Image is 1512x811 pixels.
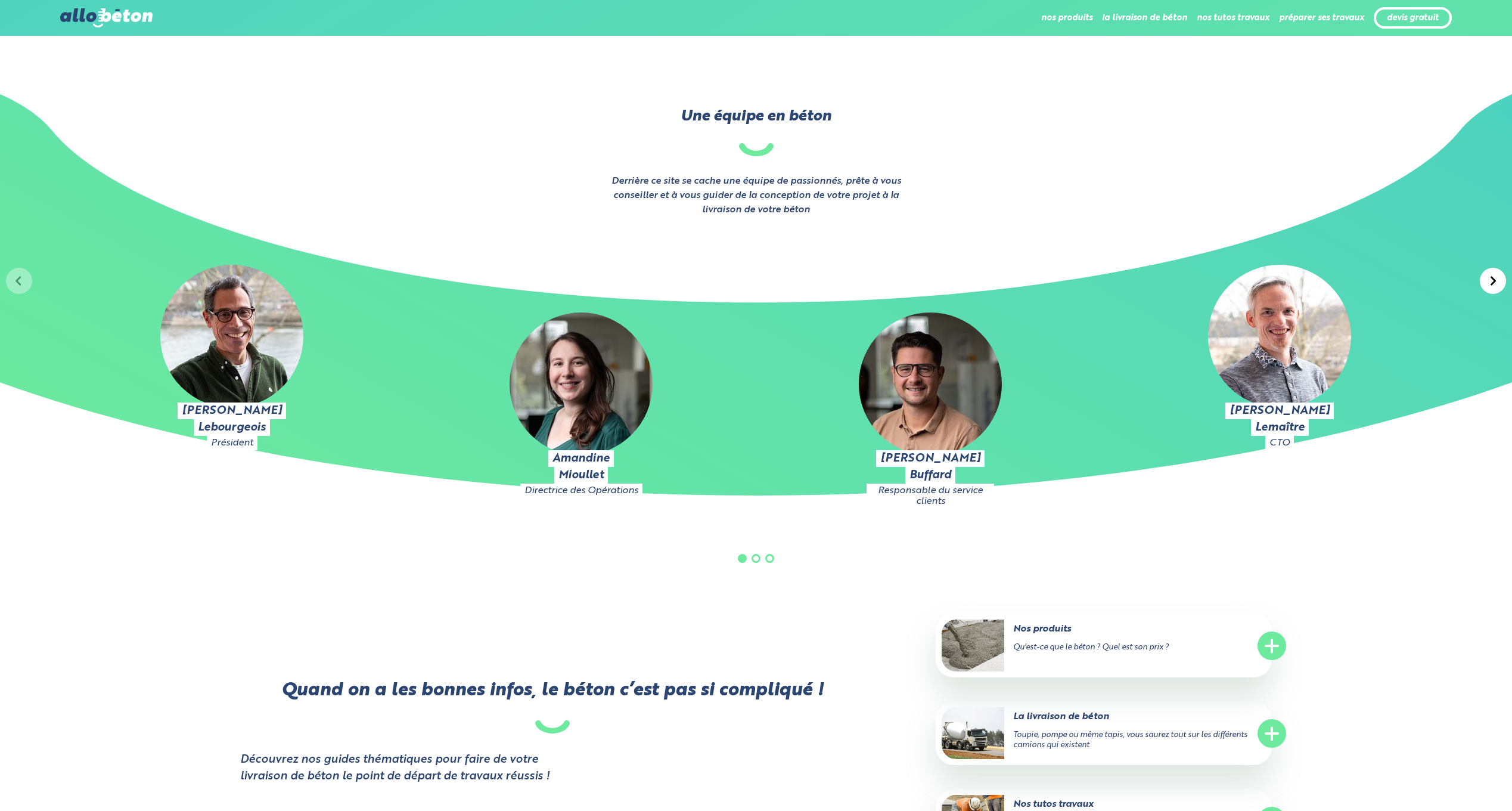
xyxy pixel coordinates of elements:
div: Responsable du service clients [871,484,990,509]
img: Julien Lebourgeois [160,265,303,408]
img: Nos produits [942,620,1004,671]
h4: Mioullet [558,467,604,484]
img: La livraison de béton [942,707,1004,759]
h4: Lemaître [1255,419,1305,436]
p: Nos produits [942,623,1218,636]
a: devis gratuit [1387,13,1439,23]
strong: Découvrez nos guides thématiques pour faire de votre livraison de béton le point de départ de tra... [240,751,562,786]
p: La livraison de béton [942,710,1218,723]
p: Nos tutos travaux [942,798,1218,811]
h4: Lebourgeois [198,419,266,436]
h4: [PERSON_NAME] [1230,403,1330,419]
div: Directrice des Opérations [524,484,638,498]
span: Qu'est-ce que le béton ? Quel est son prix ? [1013,643,1169,651]
h4: Amandine [552,450,610,467]
li: nos produits [1041,4,1092,32]
li: la livraison de béton [1102,4,1187,32]
img: Julien Lemaître [1208,265,1351,408]
li: nos tutos travaux [1197,4,1269,32]
h4: [PERSON_NAME] [880,450,980,467]
img: Pierre-Alexandre Buffard [859,312,1002,456]
div: CTO [1269,436,1290,450]
span: Toupie, pompe ou même tapis, vous saurez tout sur les différents camions qui existent [1013,731,1247,749]
p: Quand on a les bonnes infos, le béton c’est pas si compliqué ! [240,679,864,733]
div: Président [211,436,253,450]
h4: [PERSON_NAME] [182,403,282,419]
li: préparer ses travaux [1279,4,1364,32]
img: Amandine Mioullet [510,312,653,456]
img: allobéton [60,8,152,27]
h4: Buffard [909,467,951,484]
